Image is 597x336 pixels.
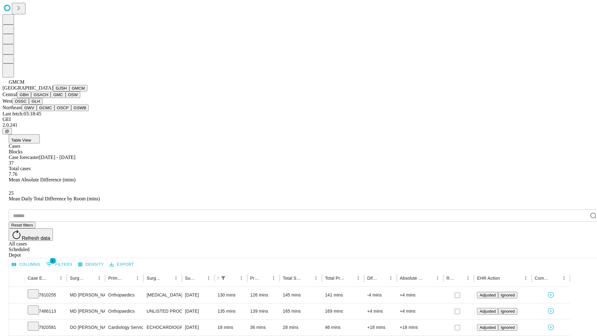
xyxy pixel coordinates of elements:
[250,303,277,319] div: 139 mins
[367,276,377,281] div: Difference
[477,308,498,315] button: Adjusted
[29,98,42,105] button: GLH
[146,276,162,281] div: Surgery Name
[219,274,228,282] div: 1 active filter
[71,105,89,111] button: GSWB
[39,155,75,160] span: [DATE] - [DATE]
[95,274,104,282] button: Menu
[108,320,140,335] div: Cardiology Service
[9,177,76,182] span: Mean Absolute Difference (mins)
[12,306,21,317] button: Expand
[10,260,42,269] button: Select columns
[367,303,394,319] div: +4 mins
[9,134,40,143] button: Table View
[218,303,244,319] div: 135 mins
[9,171,17,177] span: 7.76
[28,303,64,319] div: 7486113
[464,274,472,282] button: Menu
[50,258,56,264] span: 1
[2,98,12,104] span: West
[48,274,57,282] button: Sort
[28,287,64,303] div: 7810255
[325,276,345,281] div: Total Predicted Duration
[146,303,178,319] div: UNLISTED PROCEDURE PELVIS OR HIP JOINT
[70,303,102,319] div: MD [PERSON_NAME] [PERSON_NAME] Md
[551,274,560,282] button: Sort
[9,79,25,85] span: GMCM
[447,276,455,281] div: Resolved in EHR
[108,260,136,269] button: Export
[44,259,74,269] button: Show filters
[250,287,277,303] div: 126 mins
[237,274,246,282] button: Menu
[185,276,195,281] div: Surgery Date
[9,166,30,171] span: Total cases
[69,85,87,91] button: GMCM
[51,91,65,98] button: GMC
[172,274,180,282] button: Menu
[108,303,140,319] div: Orthopaedics
[5,129,9,133] span: @
[400,276,424,281] div: Absolute Difference
[367,320,394,335] div: +18 mins
[86,274,95,282] button: Sort
[250,320,277,335] div: 36 mins
[498,324,517,331] button: Ignored
[163,274,172,282] button: Sort
[11,223,33,227] span: Reset filters
[325,303,361,319] div: 169 mins
[66,91,81,98] button: OSW
[501,293,515,297] span: Ignored
[146,287,178,303] div: [MEDICAL_DATA] [MEDICAL_DATA]
[386,274,395,282] button: Menu
[479,325,496,330] span: Adjusted
[37,105,54,111] button: GCMC
[2,117,595,122] div: GEI
[283,276,302,281] div: Total Scheduled Duration
[31,91,51,98] button: GSACH
[477,276,500,281] div: EHR Action
[501,325,515,330] span: Ignored
[76,260,105,269] button: Density
[57,274,65,282] button: Menu
[2,122,595,128] div: 2.0.241
[424,274,433,282] button: Sort
[70,287,102,303] div: MD [PERSON_NAME] [PERSON_NAME] Md
[228,274,237,282] button: Sort
[22,105,37,111] button: GWV
[11,138,31,142] span: Table View
[400,303,440,319] div: +4 mins
[433,274,442,282] button: Menu
[12,290,21,301] button: Expand
[312,274,320,282] button: Menu
[283,287,319,303] div: 145 mins
[2,128,12,134] button: @
[400,320,440,335] div: +18 mins
[22,236,50,241] span: Refresh data
[345,274,354,282] button: Sort
[124,274,133,282] button: Sort
[501,309,515,314] span: Ignored
[325,320,361,335] div: 46 mins
[28,276,47,281] div: Case Epic Id
[354,274,363,282] button: Menu
[560,274,568,282] button: Menu
[54,105,71,111] button: OSCP
[133,274,142,282] button: Menu
[9,155,39,160] span: Case forecaster
[250,276,260,281] div: Predicted In Room Duration
[9,190,14,196] span: 25
[196,274,204,282] button: Sort
[204,274,213,282] button: Menu
[479,293,496,297] span: Adjusted
[70,276,86,281] div: Surgeon Name
[2,92,17,97] span: Central
[146,320,178,335] div: ECHOCARDIOGRAPHY, TRANSESOPHAGEAL; INCLUDING PROBE PLACEMENT, IMAGE ACQUISITION, INTERPRETATION A...
[378,274,386,282] button: Sort
[477,324,498,331] button: Adjusted
[53,85,69,91] button: GJSH
[325,287,361,303] div: 141 mins
[283,303,319,319] div: 165 mins
[108,287,140,303] div: Orthopaedics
